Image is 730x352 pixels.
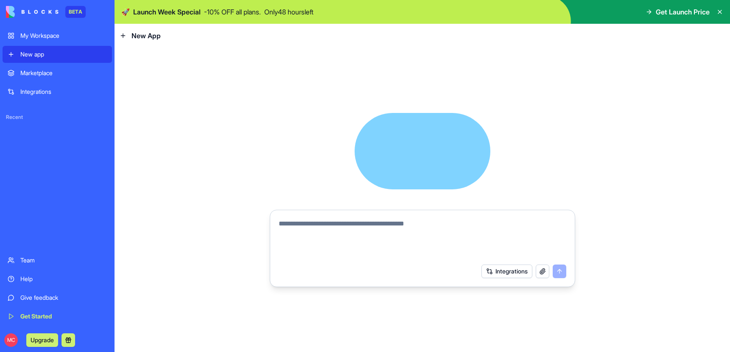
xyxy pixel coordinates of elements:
a: Integrations [3,83,112,100]
span: Recent [3,114,112,121]
a: New app [3,46,112,63]
span: MC [4,333,18,347]
button: Upgrade [26,333,58,347]
div: Team [20,256,107,265]
span: Launch Week Special [133,7,201,17]
div: Help [20,275,107,283]
a: Get Started [3,308,112,325]
div: BETA [65,6,86,18]
a: Give feedback [3,289,112,306]
p: - 10 % OFF all plans. [204,7,261,17]
span: Get Launch Price [656,7,710,17]
span: New App [131,31,161,41]
div: Integrations [20,87,107,96]
a: Marketplace [3,65,112,82]
span: 🚀 [121,7,130,17]
p: Only 48 hours left [264,7,313,17]
a: Team [3,252,112,269]
button: Integrations [481,265,532,278]
div: Get Started [20,312,107,321]
img: logo [6,6,59,18]
a: Upgrade [26,335,58,344]
a: Help [3,270,112,287]
div: Give feedback [20,293,107,302]
a: My Workspace [3,27,112,44]
div: New app [20,50,107,59]
div: Marketplace [20,69,107,77]
a: BETA [6,6,86,18]
div: My Workspace [20,31,107,40]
